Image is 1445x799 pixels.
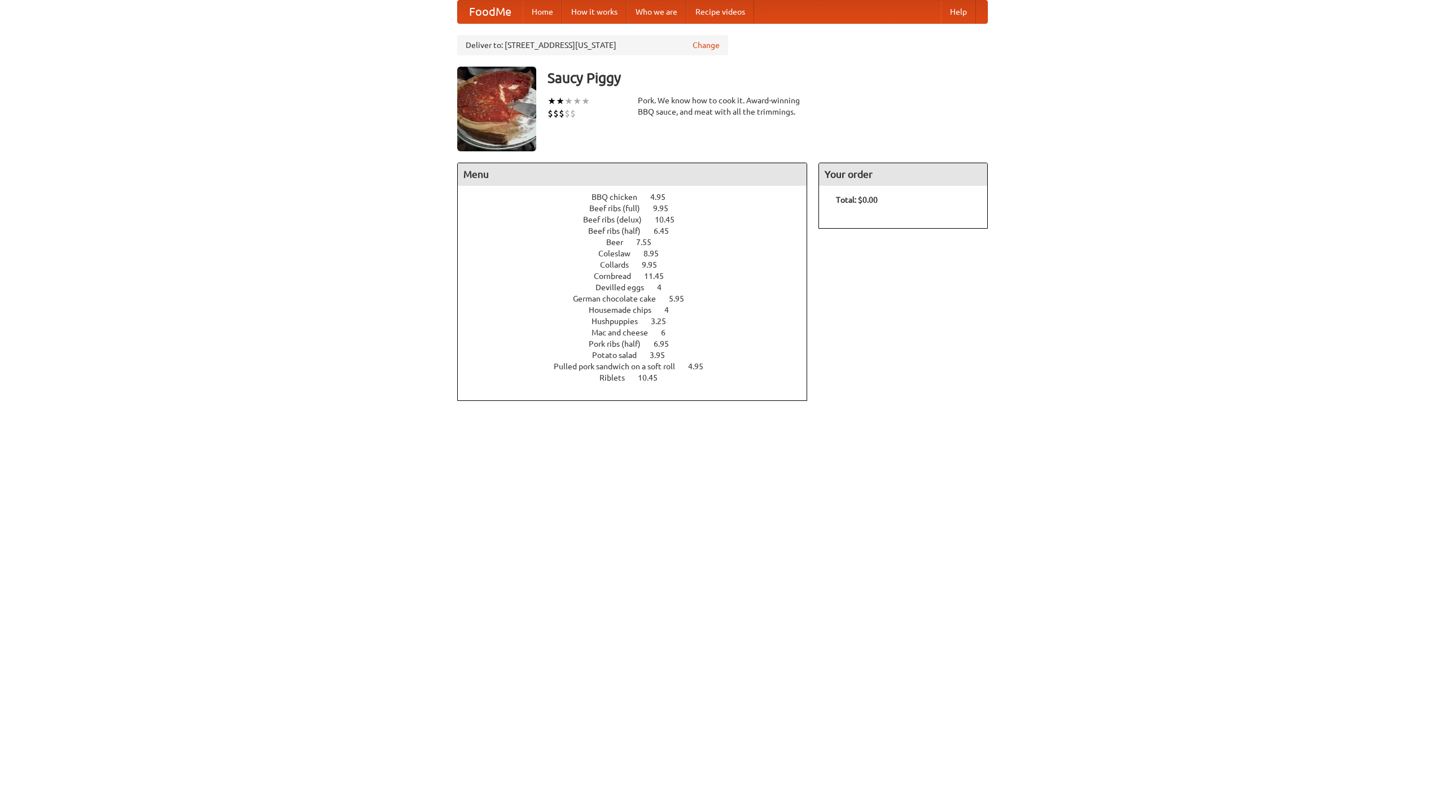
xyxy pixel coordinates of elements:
span: Devilled eggs [595,283,655,292]
span: 10.45 [638,373,669,382]
span: Coleslaw [598,249,642,258]
li: ★ [556,95,564,107]
a: Help [941,1,976,23]
h3: Saucy Piggy [548,67,988,89]
span: 3.95 [650,351,676,360]
li: $ [548,107,553,120]
span: Riblets [599,373,636,382]
a: Beer 7.55 [606,238,672,247]
div: Pork. We know how to cook it. Award-winning BBQ sauce, and meat with all the trimmings. [638,95,807,117]
span: Mac and cheese [592,328,659,337]
a: German chocolate cake 5.95 [573,294,705,303]
span: 4.95 [688,362,715,371]
span: Collards [600,260,640,269]
a: How it works [562,1,627,23]
a: Riblets 10.45 [599,373,678,382]
a: Pulled pork sandwich on a soft roll 4.95 [554,362,724,371]
span: Pulled pork sandwich on a soft roll [554,362,686,371]
span: 6.45 [654,226,680,235]
a: Recipe videos [686,1,754,23]
li: ★ [548,95,556,107]
a: Coleslaw 8.95 [598,249,680,258]
li: ★ [564,95,573,107]
a: Collards 9.95 [600,260,678,269]
a: Beef ribs (half) 6.45 [588,226,690,235]
span: 4 [657,283,673,292]
h4: Your order [819,163,987,186]
a: Cornbread 11.45 [594,272,685,281]
span: 11.45 [644,272,675,281]
li: ★ [581,95,590,107]
span: German chocolate cake [573,294,667,303]
span: Beef ribs (full) [589,204,651,213]
a: Potato salad 3.95 [592,351,686,360]
a: Who we are [627,1,686,23]
span: Pork ribs (half) [589,339,652,348]
span: Beer [606,238,634,247]
a: Pork ribs (half) 6.95 [589,339,690,348]
span: 6.95 [654,339,680,348]
span: Potato salad [592,351,648,360]
span: BBQ chicken [592,193,649,202]
div: Deliver to: [STREET_ADDRESS][US_STATE] [457,35,728,55]
span: Cornbread [594,272,642,281]
a: Devilled eggs 4 [595,283,682,292]
a: Hushpuppies 3.25 [592,317,687,326]
span: 3.25 [651,317,677,326]
span: 10.45 [655,215,686,224]
li: $ [564,107,570,120]
li: $ [559,107,564,120]
li: ★ [573,95,581,107]
span: 4.95 [650,193,677,202]
span: 9.95 [642,260,668,269]
span: 6 [661,328,677,337]
a: Housemade chips 4 [589,305,690,315]
span: Housemade chips [589,305,663,315]
a: Beef ribs (full) 9.95 [589,204,689,213]
span: 7.55 [636,238,663,247]
span: Beef ribs (half) [588,226,652,235]
a: Change [693,40,720,51]
b: Total: $0.00 [836,195,878,204]
span: 5.95 [669,294,695,303]
a: BBQ chicken 4.95 [592,193,686,202]
li: $ [553,107,559,120]
span: Hushpuppies [592,317,649,326]
li: $ [570,107,576,120]
a: Home [523,1,562,23]
span: Beef ribs (delux) [583,215,653,224]
h4: Menu [458,163,807,186]
a: Mac and cheese 6 [592,328,686,337]
img: angular.jpg [457,67,536,151]
a: Beef ribs (delux) 10.45 [583,215,695,224]
span: 4 [664,305,680,315]
span: 9.95 [653,204,680,213]
span: 8.95 [643,249,670,258]
a: FoodMe [458,1,523,23]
